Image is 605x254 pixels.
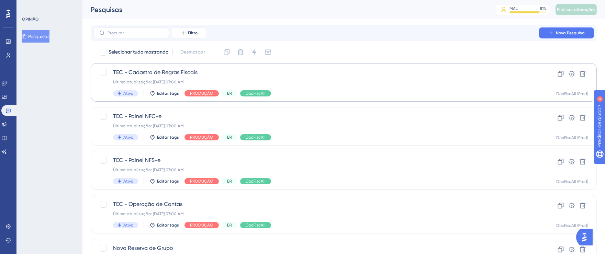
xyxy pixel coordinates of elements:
[246,223,266,228] font: DocFiscAll
[123,179,133,184] font: Ativo
[16,3,59,8] font: Precisar de ajuda?
[113,201,182,207] font: TEC - Operação de Contas
[544,6,547,11] font: %
[556,4,597,15] button: Publicar alterações
[190,91,213,96] font: PRODUÇÃO
[157,179,179,184] font: Editar tags
[556,223,588,228] font: DocFiscAll (Prod)
[188,31,198,35] font: Filtro
[113,124,184,128] font: Última atualização: [DATE] 07:00 AM
[540,6,544,11] font: 81
[113,211,184,216] font: Última atualização: [DATE] 07:00 AM
[149,135,179,140] button: Editar tags
[149,222,179,228] button: Editar tags
[190,135,213,140] font: PRODUÇÃO
[91,5,122,14] font: Pesquisas
[28,34,49,39] font: Pesquisas
[22,30,49,43] button: Pesquisas
[190,179,213,184] font: PRODUÇÃO
[539,27,594,38] button: Nova Pesquisa
[556,31,585,35] font: Nova Pesquisa
[113,245,173,251] font: Nova Reserva de Grupo
[509,6,518,11] font: MAU
[22,17,39,22] font: OPINIÃO
[246,179,266,184] font: DocFiscAll
[180,49,205,55] font: Desmarcar
[557,7,595,12] font: Publicar alterações
[149,91,179,96] button: Editar tags
[108,31,163,35] input: Procurar
[157,223,179,228] font: Editar tags
[123,91,133,96] font: Ativo
[190,223,213,228] font: PRODUÇÃO
[113,168,184,172] font: Última atualização: [DATE] 07:00 AM
[227,179,232,184] font: BR
[556,179,588,184] font: DocFiscAll (Prod)
[172,27,206,38] button: Filtro
[227,91,232,96] font: BR
[246,91,266,96] font: DocFiscAll
[556,91,588,96] font: DocFiscAll (Prod)
[227,135,232,140] font: BR
[64,4,66,8] font: 4
[149,178,179,184] button: Editar tags
[113,157,160,163] font: TEC - Painel NFS-e
[123,135,133,140] font: Ativo
[113,69,198,76] font: TEC - Cadastro de Regras Fiscais
[109,49,168,55] font: Selecionar tudo mostrando
[177,46,209,58] button: Desmarcar
[227,223,232,228] font: BR
[113,113,161,119] font: TEC - Painel NFC-e
[123,223,133,228] font: Ativo
[576,227,597,247] iframe: Iniciador do Assistente de IA do UserGuiding
[556,135,588,140] font: DocFiscAll (Prod)
[113,80,184,84] font: Última atualização: [DATE] 07:00 AM
[157,135,179,140] font: Editar tags
[246,135,266,140] font: DocFiscAll
[157,91,179,96] font: Editar tags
